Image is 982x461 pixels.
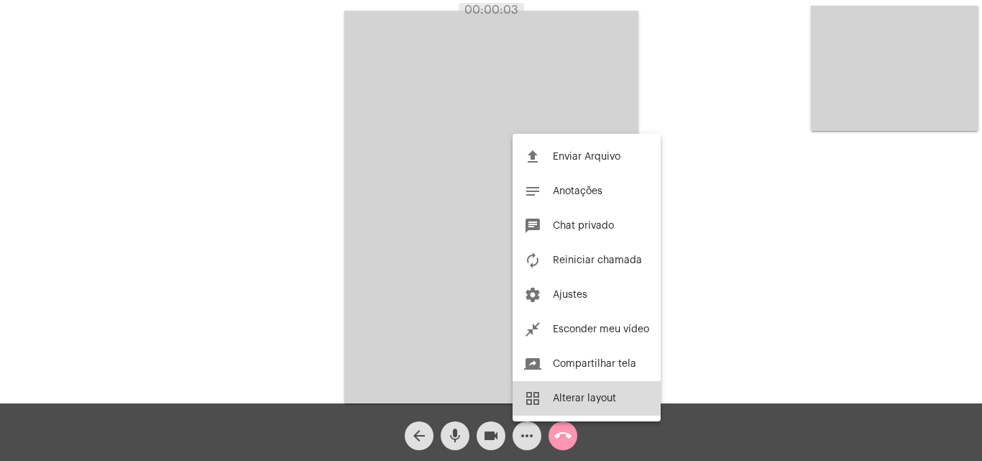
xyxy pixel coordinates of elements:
span: Enviar Arquivo [553,152,620,162]
span: Anotações [553,186,602,196]
mat-icon: chat [524,217,541,234]
mat-icon: file_upload [524,148,541,165]
span: Esconder meu vídeo [553,324,649,334]
span: Compartilhar tela [553,359,636,369]
span: Reiniciar chamada [553,255,642,265]
mat-icon: close_fullscreen [524,321,541,338]
mat-icon: grid_view [524,390,541,407]
span: Chat privado [553,221,614,231]
mat-icon: screen_share [524,355,541,373]
span: Ajustes [553,290,587,300]
mat-icon: notes [524,183,541,200]
mat-icon: settings [524,286,541,303]
span: Alterar layout [553,393,616,403]
mat-icon: autorenew [524,252,541,269]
